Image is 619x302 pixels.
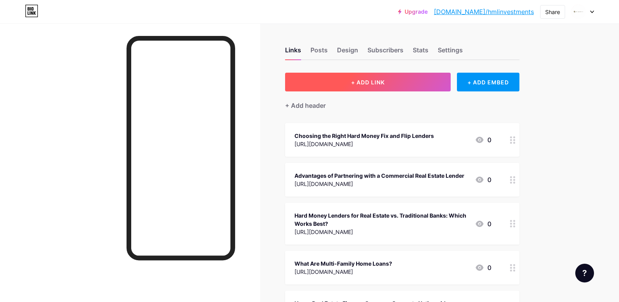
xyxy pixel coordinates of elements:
a: Upgrade [398,9,428,15]
div: Hard Money Lenders for Real Estate vs. Traditional Banks: Which Works Best? [294,211,469,228]
div: What Are Multi-Family Home Loans? [294,259,392,268]
div: [URL][DOMAIN_NAME] [294,140,434,148]
a: [DOMAIN_NAME]/hmlinvestments [434,7,534,16]
div: Stats [413,45,428,59]
div: Links [285,45,301,59]
span: + ADD LINK [351,79,385,86]
div: 0 [475,263,491,272]
div: 0 [475,175,491,184]
div: Posts [310,45,328,59]
div: [URL][DOMAIN_NAME] [294,228,469,236]
img: Eunice Williams [571,4,586,19]
div: + Add header [285,101,326,110]
div: Share [545,8,560,16]
div: [URL][DOMAIN_NAME] [294,180,464,188]
div: 0 [475,219,491,229]
div: Subscribers [367,45,403,59]
div: Choosing the Right Hard Money Fix and Flip Lenders [294,132,434,140]
div: Design [337,45,358,59]
div: + ADD EMBED [457,73,519,91]
div: Settings [438,45,463,59]
button: + ADD LINK [285,73,451,91]
div: Advantages of Partnering with a Commercial Real Estate Lender [294,172,464,180]
div: [URL][DOMAIN_NAME] [294,268,392,276]
div: 0 [475,135,491,145]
